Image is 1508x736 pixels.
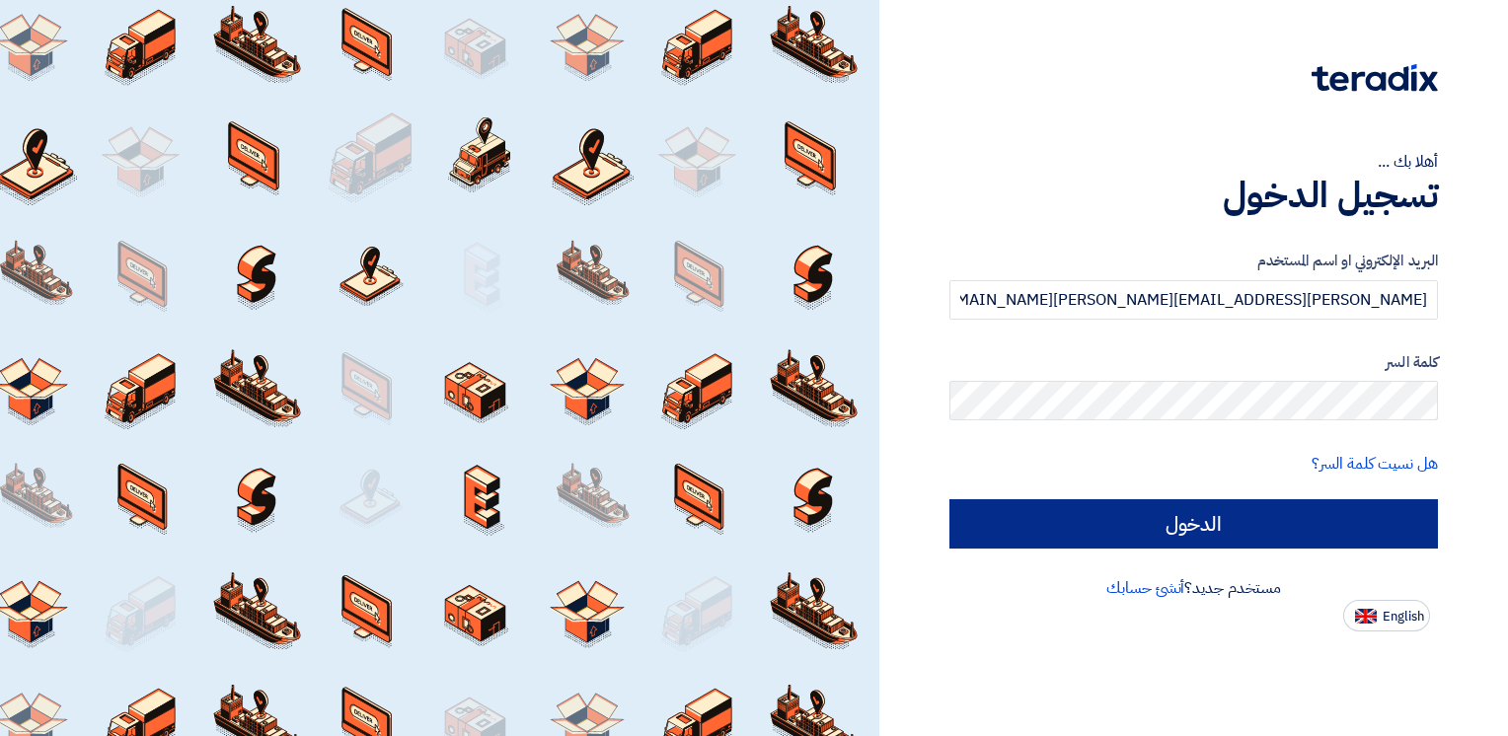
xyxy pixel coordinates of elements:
[949,499,1438,549] input: الدخول
[949,280,1438,320] input: أدخل بريد العمل الإلكتروني او اسم المستخدم الخاص بك ...
[949,351,1438,374] label: كلمة السر
[1312,64,1438,92] img: Teradix logo
[1312,452,1438,476] a: هل نسيت كلمة السر؟
[1383,610,1424,624] span: English
[1106,576,1184,600] a: أنشئ حسابك
[949,250,1438,272] label: البريد الإلكتروني او اسم المستخدم
[949,576,1438,600] div: مستخدم جديد؟
[1343,600,1430,631] button: English
[949,174,1438,217] h1: تسجيل الدخول
[949,150,1438,174] div: أهلا بك ...
[1355,609,1377,624] img: en-US.png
